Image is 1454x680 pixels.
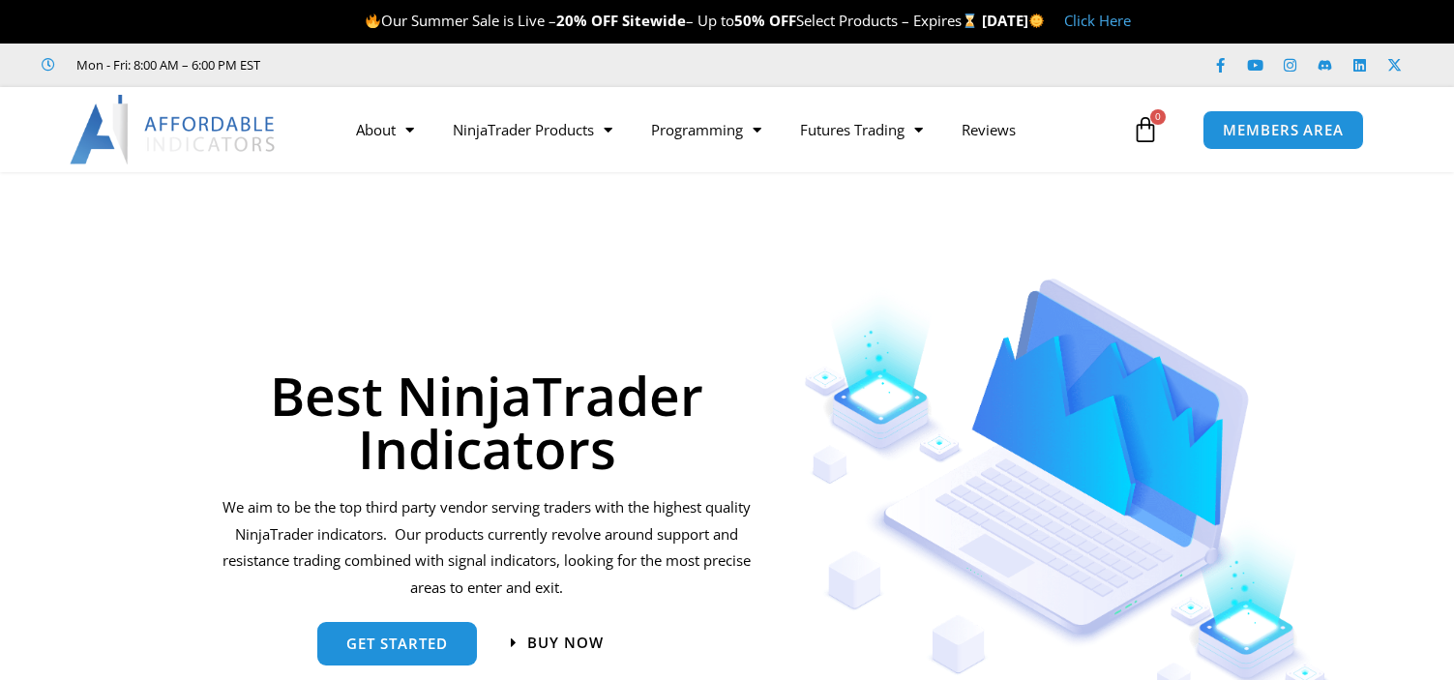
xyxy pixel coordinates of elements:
img: ⌛ [963,14,977,28]
a: Click Here [1064,11,1131,30]
img: 🌞 [1029,14,1044,28]
strong: Sitewide [622,11,686,30]
a: 0 [1103,102,1188,158]
strong: 50% OFF [734,11,796,30]
p: We aim to be the top third party vendor serving traders with the highest quality NinjaTrader indi... [220,494,755,602]
span: MEMBERS AREA [1223,123,1344,137]
img: 🔥 [366,14,380,28]
a: Reviews [942,107,1035,152]
strong: 20% OFF [556,11,618,30]
a: Buy now [511,636,604,650]
nav: Menu [337,107,1128,152]
a: Futures Trading [781,107,942,152]
a: get started [317,622,477,665]
span: Mon - Fri: 8:00 AM – 6:00 PM EST [72,53,260,76]
a: About [337,107,433,152]
span: Buy now [527,636,604,650]
span: get started [346,636,448,651]
strong: [DATE] [982,11,1045,30]
a: MEMBERS AREA [1202,110,1364,150]
span: Our Summer Sale is Live – – Up to Select Products – Expires [365,11,982,30]
a: Programming [632,107,781,152]
span: 0 [1150,109,1166,125]
a: NinjaTrader Products [433,107,632,152]
h1: Best NinjaTrader Indicators [220,369,755,475]
iframe: Customer reviews powered by Trustpilot [287,55,578,74]
img: LogoAI | Affordable Indicators – NinjaTrader [70,95,278,164]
